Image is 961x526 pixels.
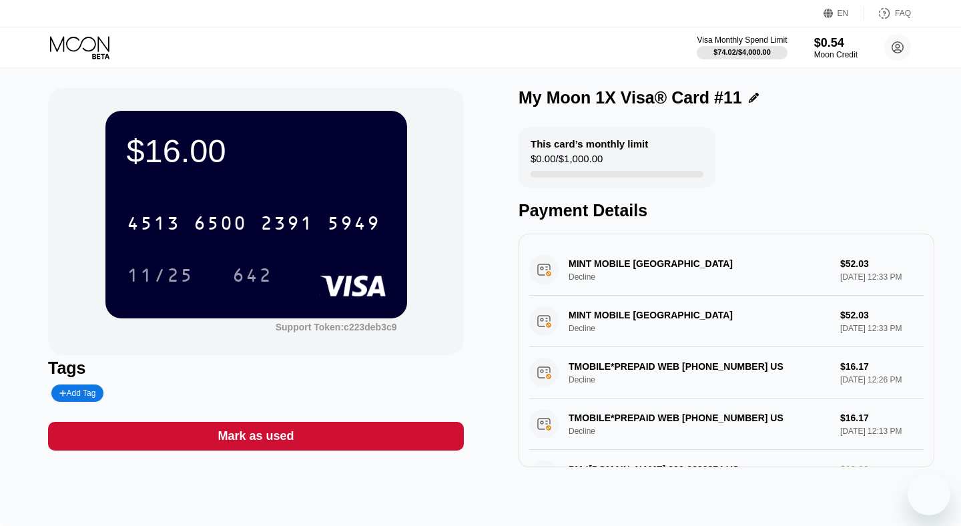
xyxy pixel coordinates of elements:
div: 642 [222,258,282,292]
div: Mark as used [218,429,294,444]
div: Tags [48,358,464,378]
div: 2391 [260,214,314,236]
div: Support Token: c223deb3c9 [276,322,397,332]
div: $16.00 [127,132,386,170]
div: My Moon 1X Visa® Card #11 [519,88,742,107]
div: Visa Monthly Spend Limit$74.02/$4,000.00 [697,35,787,59]
div: FAQ [895,9,911,18]
div: $0.54 [814,36,858,50]
div: 5949 [327,214,380,236]
div: 6500 [194,214,247,236]
div: 11/25 [117,258,204,292]
div: Payment Details [519,201,934,220]
div: EN [824,7,864,20]
div: Add Tag [59,388,95,398]
div: $0.54Moon Credit [814,36,858,59]
div: $74.02 / $4,000.00 [713,48,771,56]
div: $0.00 / $1,000.00 [531,153,603,171]
div: Visa Monthly Spend Limit [697,35,787,45]
div: Support Token:c223deb3c9 [276,322,397,332]
div: 11/25 [127,266,194,288]
div: This card’s monthly limit [531,138,648,150]
div: Moon Credit [814,50,858,59]
div: Add Tag [51,384,103,402]
div: Mark as used [48,422,464,451]
div: 642 [232,266,272,288]
div: 4513650023915949 [119,206,388,240]
div: EN [838,9,849,18]
div: 4513 [127,214,180,236]
div: FAQ [864,7,911,20]
iframe: Button to launch messaging window [908,473,950,515]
